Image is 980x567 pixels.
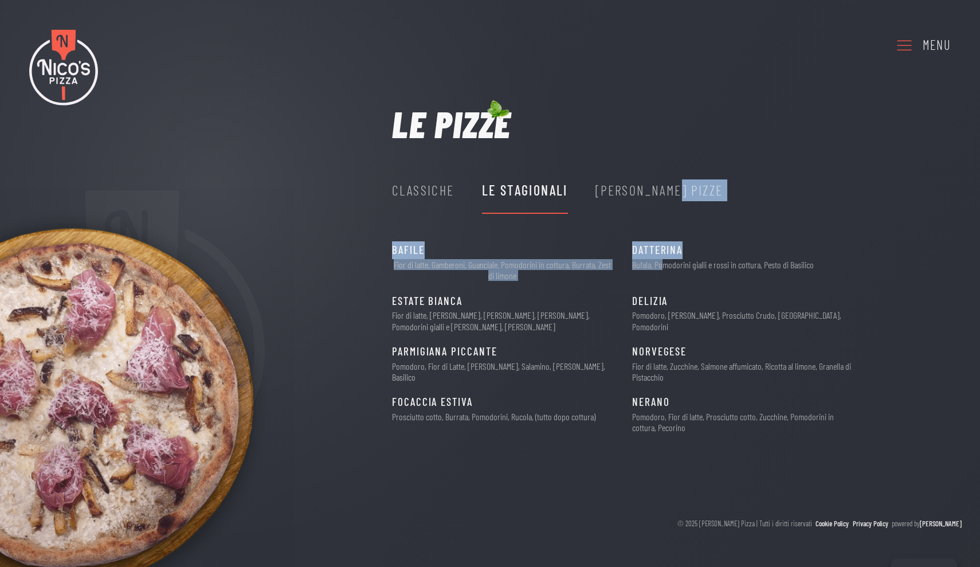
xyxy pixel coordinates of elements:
p: Pomodoro, Fior di latte, Prosciutto cotto, Zucchine, Pomodorini in cottura, Pecorino [632,411,853,433]
span: DATTERINA [632,241,683,259]
div: Classiche [392,179,454,201]
div: powered by [892,518,962,529]
p: Prosciutto cotto, Burrata, Pomodorini, Rucola, (tutto dopo cottura) [392,411,595,422]
div: [PERSON_NAME] Pizze [595,179,723,201]
div: © 2025 [PERSON_NAME] Pizza | Tutti i diritti riservati [677,518,812,529]
a: [PERSON_NAME] [920,519,962,528]
span: BAFILE [392,241,425,259]
p: Fior di latte, [PERSON_NAME], [PERSON_NAME], [PERSON_NAME], Pomodorini gialli e [PERSON_NAME], [P... [392,310,613,331]
span: DELIZIA [632,292,668,310]
span: ESTATE BIANCA [392,292,462,310]
h1: Le pizze [392,105,511,142]
div: Menu [923,35,950,56]
span: FOCACCIA ESTIVA [392,393,473,411]
p: Fior di latte, Zucchine, Salmone affumicato, Ricotta al limone, Granella di Pistacchio [632,361,853,382]
p: Bufala, Pomodorini gialli e rossi in cottura, Pesto di Basilico [632,259,814,270]
p: Pomodoro, [PERSON_NAME], Prosciutto Crudo, [GEOGRAPHIC_DATA], Pomodorini [632,310,853,331]
span: NERANO [632,393,670,411]
a: Privacy Policy [853,518,888,529]
a: Menu [895,29,950,61]
p: Pomodoro, Fior di Latte, [PERSON_NAME], Salamino, [PERSON_NAME], Basilico [392,361,613,382]
span: NORVEGESE [632,343,687,361]
a: Cookie Policy [816,518,849,529]
div: Le Stagionali [482,179,568,201]
span: PARMIGIANA PICCANTE [392,343,497,361]
p: Fior di latte, Gamberoni, Guanciale, Pomodorini in cottura, Burrata, Zest di limone [392,259,613,281]
img: Nico's Pizza Logo Colori [29,29,98,105]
